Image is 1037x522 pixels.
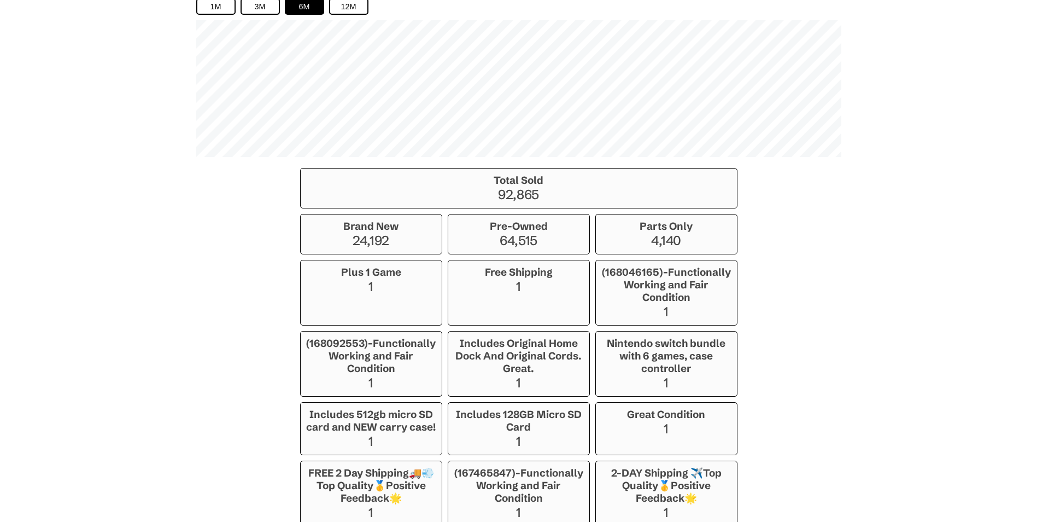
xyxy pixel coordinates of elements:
h3: Includes 128GB Micro SD Card [454,408,584,433]
h3: FREE 2 Day Shipping🚚💨Top Quality🥇Positive Feedback🌟 [306,467,436,504]
p: 1 [306,433,436,449]
h3: 2-DAY Shipping ✈️Top Quality🥇Positive Feedback🌟 [601,467,731,504]
p: 1 [306,375,436,391]
h3: Free Shipping [454,266,584,279]
p: 1 [306,504,436,520]
h3: Nintendo switch bundle with 6 games, case controller [601,337,731,375]
p: 1 [454,279,584,294]
h3: (167465847)-Functionally Working and Fair Condition [454,467,584,504]
h3: Parts Only [601,220,731,233]
p: 64,515 [454,233,584,248]
p: 24,192 [306,233,436,248]
p: 1 [306,279,436,294]
p: 1 [601,304,731,320]
h3: Total Sold [306,174,731,187]
h3: Brand New [306,220,436,233]
p: 1 [601,375,731,391]
h3: Pre-Owned [454,220,584,233]
h3: Includes 512gb micro SD card and NEW carry case! [306,408,436,433]
p: 92,865 [306,187,731,202]
p: 1 [601,421,731,437]
h3: Includes Original Home Dock And Original Cords. Great. [454,337,584,375]
h3: Plus 1 Game [306,266,436,279]
p: 4,140 [601,233,731,248]
p: 1 [601,504,731,520]
h3: Great Condition [601,408,731,421]
h3: (168046165)-Functionally Working and Fair Condition [601,266,731,304]
h3: (168092553)-Functionally Working and Fair Condition [306,337,436,375]
p: 1 [454,375,584,391]
p: 1 [454,504,584,520]
p: 1 [454,433,584,449]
